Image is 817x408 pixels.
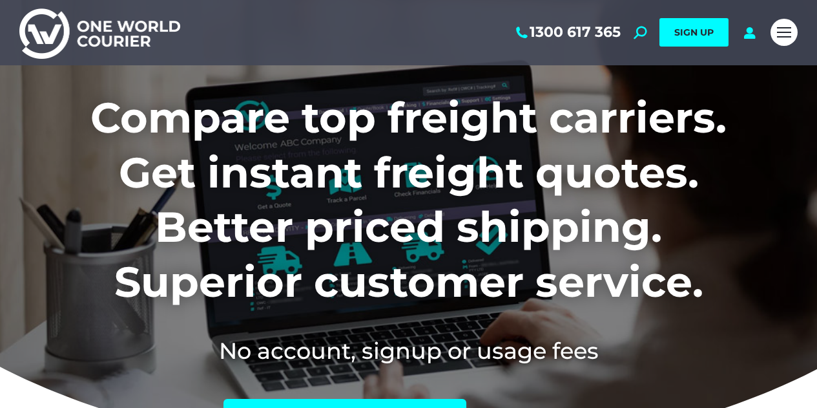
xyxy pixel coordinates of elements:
img: One World Courier [19,6,180,59]
a: SIGN UP [659,18,729,47]
h2: No account, signup or usage fees [19,335,798,367]
a: 1300 617 365 [513,24,621,41]
span: SIGN UP [674,27,714,38]
h1: Compare top freight carriers. Get instant freight quotes. Better priced shipping. Superior custom... [19,91,798,309]
a: Mobile menu icon [770,19,798,46]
